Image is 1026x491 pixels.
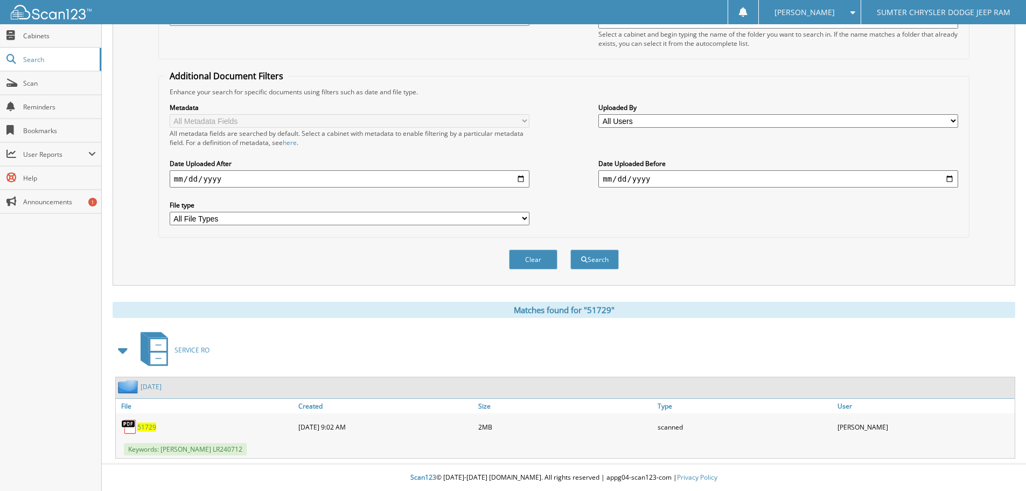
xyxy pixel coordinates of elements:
div: 1 [88,198,97,206]
span: Keywords: [PERSON_NAME] LR240712 [124,443,247,455]
img: PDF.png [121,419,137,435]
a: Type [655,399,835,413]
span: Search [23,55,94,64]
label: Date Uploaded Before [598,159,958,168]
span: SUMTER CHRYSLER DODGE JEEP RAM [877,9,1010,16]
span: Announcements [23,197,96,206]
span: SERVICE RO [175,345,210,355]
a: [DATE] [141,382,162,391]
div: Matches found for "51729" [113,302,1015,318]
div: © [DATE]-[DATE] [DOMAIN_NAME]. All rights reserved | appg04-scan123-com | [102,465,1026,491]
img: scan123-logo-white.svg [11,5,92,19]
span: Reminders [23,102,96,112]
div: Enhance your search for specific documents using filters such as date and file type. [164,87,964,96]
label: Uploaded By [598,103,958,112]
label: File type [170,200,529,210]
span: Scan [23,79,96,88]
a: File [116,399,296,413]
button: Clear [509,250,557,269]
iframe: Chat Widget [972,439,1026,491]
label: Metadata [170,103,529,112]
span: Bookmarks [23,126,96,135]
div: All metadata fields are searched by default. Select a cabinet with metadata to enable filtering b... [170,129,529,147]
a: Privacy Policy [677,473,717,482]
label: Date Uploaded After [170,159,529,168]
input: end [598,170,958,188]
div: [DATE] 9:02 AM [296,416,476,438]
legend: Additional Document Filters [164,70,289,82]
span: User Reports [23,150,88,159]
a: User [835,399,1015,413]
input: start [170,170,529,188]
a: Created [296,399,476,413]
span: Cabinets [23,31,96,40]
a: 51729 [137,423,156,432]
img: folder2.png [118,380,141,393]
span: Help [23,174,96,183]
a: Size [476,399,655,413]
div: 2MB [476,416,655,438]
span: [PERSON_NAME] [774,9,835,16]
a: SERVICE RO [134,329,210,371]
div: Select a cabinet and begin typing the name of the folder you want to search in. If the name match... [598,30,958,48]
a: here [283,138,297,147]
button: Search [570,250,619,269]
span: Scan123 [410,473,436,482]
div: [PERSON_NAME] [835,416,1015,438]
div: scanned [655,416,835,438]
